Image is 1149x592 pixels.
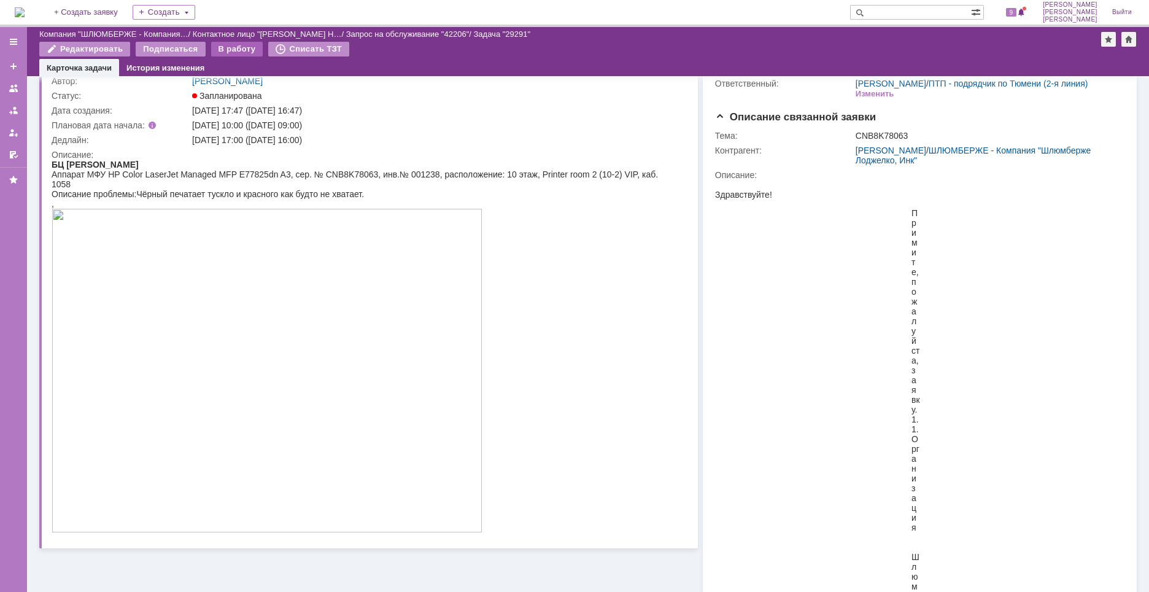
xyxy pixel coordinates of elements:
[39,29,193,39] div: /
[715,79,853,88] div: Ответственный:
[192,91,262,101] span: Запланирована
[52,120,175,130] div: Плановая дата начала:
[192,76,263,86] a: [PERSON_NAME]
[52,76,190,86] div: Автор:
[192,120,679,130] div: [DATE] 10:00 ([DATE] 09:00)
[4,145,23,165] a: Мои согласования
[856,131,1118,141] div: CNB8K78063
[1043,1,1097,9] span: [PERSON_NAME]
[1043,9,1097,16] span: [PERSON_NAME]
[1043,16,1097,23] span: [PERSON_NAME]
[715,111,876,123] span: Описание связанной заявки
[856,146,1091,165] a: ШЛЮМБЕРЖЕ - Компания "Шлюмберже Лоджелко, Инк"
[715,131,853,141] div: Тема:
[4,123,23,142] a: Мои заявки
[133,5,195,20] div: Создать
[856,79,1088,88] div: /
[52,91,190,101] div: Статус:
[126,63,204,72] a: История изменения
[4,101,23,120] a: Заявки в моей ответственности
[715,146,853,155] div: Контрагент:
[346,29,474,39] div: /
[346,29,470,39] a: Запрос на обслуживание "42206"
[52,150,681,160] div: Описание:
[47,63,112,72] a: Карточка задачи
[52,135,190,145] div: Дедлайн:
[192,135,679,145] div: [DATE] 17:00 ([DATE] 16:00)
[192,106,679,115] div: [DATE] 17:47 ([DATE] 16:47)
[971,6,983,17] span: Расширенный поиск
[193,29,346,39] div: /
[1121,32,1136,47] div: Сделать домашней страницей
[193,29,342,39] a: Контактное лицо "[PERSON_NAME] Н…
[39,29,188,39] a: Компания "ШЛЮМБЕРЖЕ - Компания…
[1101,32,1116,47] div: Добавить в избранное
[715,170,1121,180] div: Описание:
[856,79,926,88] a: [PERSON_NAME]
[929,79,1088,88] a: ПТП - подрядчик по Тюмени (2-я линия)
[4,79,23,98] a: Заявки на командах
[85,29,312,39] span: Чёрный печатает тускло и красного как будто не хватает.
[856,146,926,155] a: [PERSON_NAME]
[856,89,894,99] div: Изменить
[196,235,205,461] div: 1.1. Организация Шлюмберже
[4,56,23,76] a: Создать заявку
[15,7,25,17] a: Перейти на домашнюю страницу
[15,7,25,17] img: logo
[1006,8,1017,17] span: 9
[474,29,531,39] div: Задача "29291"
[856,146,1118,165] div: /
[52,106,190,115] div: Дата создания:
[196,28,205,235] div: Примите, пожалуйста, заявку.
